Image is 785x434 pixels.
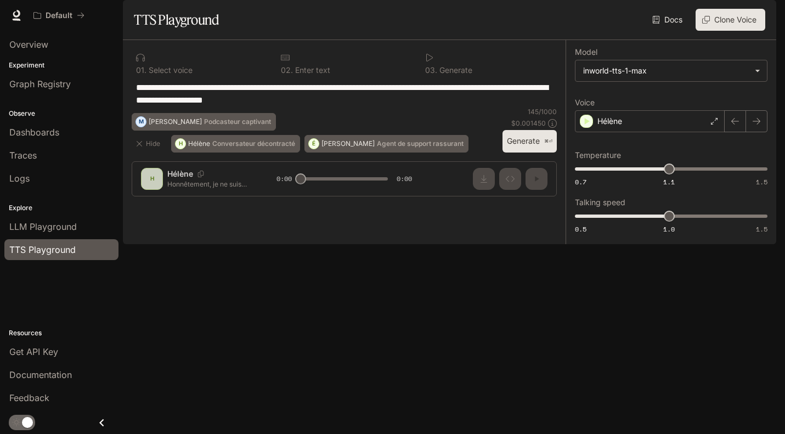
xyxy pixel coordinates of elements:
p: Hélène [188,140,210,147]
button: Hide [132,135,167,153]
p: Podcasteur captivant [204,119,271,125]
p: Select voice [146,66,193,74]
span: 0.5 [575,224,586,234]
p: Model [575,48,597,56]
span: 1.5 [756,224,767,234]
p: Temperature [575,151,621,159]
button: M[PERSON_NAME]Podcasteur captivant [132,113,276,131]
span: 1.5 [756,177,767,187]
span: 0.7 [575,177,586,187]
button: Generate⌘⏎ [502,130,557,153]
p: ⌘⏎ [544,138,552,145]
button: Clone Voice [696,9,765,31]
p: Enter text [293,66,330,74]
p: Voice [575,99,595,106]
button: All workspaces [29,4,89,26]
p: 0 3 . [425,66,437,74]
p: Hélène [597,116,622,127]
p: [PERSON_NAME] [321,140,375,147]
p: Conversateur décontracté [212,140,295,147]
div: M [136,113,146,131]
span: 1.0 [663,224,675,234]
a: Docs [650,9,687,31]
p: 145 / 1000 [528,107,557,116]
button: É[PERSON_NAME]Agent de support rassurant [304,135,468,153]
div: inworld-tts-1-max [583,65,749,76]
p: 0 1 . [136,66,146,74]
p: Generate [437,66,472,74]
p: Agent de support rassurant [377,140,464,147]
p: $ 0.001450 [511,119,546,128]
p: [PERSON_NAME] [149,119,202,125]
span: 1.1 [663,177,675,187]
div: É [309,135,319,153]
p: 0 2 . [281,66,293,74]
button: HHélèneConversateur décontracté [171,135,300,153]
div: H [176,135,185,153]
p: Default [46,11,72,20]
h1: TTS Playground [134,9,219,31]
p: Talking speed [575,199,625,206]
div: inworld-tts-1-max [575,60,767,81]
